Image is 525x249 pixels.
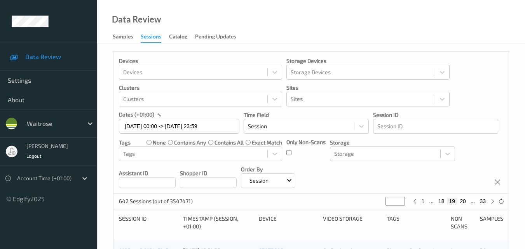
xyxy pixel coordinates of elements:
a: Samples [113,31,141,42]
p: Clusters [119,84,282,92]
div: Tags [387,215,445,230]
div: Catalog [169,33,187,42]
div: Samples [113,33,133,42]
div: Device [259,215,317,230]
p: 642 Sessions (out of 3547471) [119,197,193,205]
p: Order By [241,165,295,173]
button: 33 [477,198,488,205]
p: Storage Devices [286,57,450,65]
div: Samples [480,215,503,230]
a: Pending Updates [195,31,244,42]
div: Video Storage [323,215,382,230]
button: 20 [457,198,468,205]
div: Sessions [141,33,161,43]
p: Storage [330,139,455,146]
p: Sites [286,84,450,92]
p: Assistant ID [119,169,176,177]
div: Non Scans [451,215,474,230]
a: Catalog [169,31,195,42]
p: Tags [119,139,131,146]
p: Shopper ID [180,169,237,177]
label: exact match [252,139,282,146]
a: Sessions [141,31,169,43]
button: 1 [419,198,427,205]
p: Session ID [373,111,498,119]
label: none [153,139,166,146]
button: 19 [447,198,458,205]
p: Only Non-Scans [286,138,326,146]
button: ... [427,198,436,205]
p: dates (+01:00) [119,111,154,118]
p: Time Field [244,111,369,119]
button: ... [468,198,478,205]
div: Pending Updates [195,33,236,42]
p: Session [247,177,271,185]
div: Session ID [119,215,178,230]
button: 18 [436,198,447,205]
div: Data Review [112,16,161,23]
label: contains all [215,139,244,146]
div: Timestamp (Session, +01:00) [183,215,253,230]
label: contains any [174,139,206,146]
p: Devices [119,57,282,65]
